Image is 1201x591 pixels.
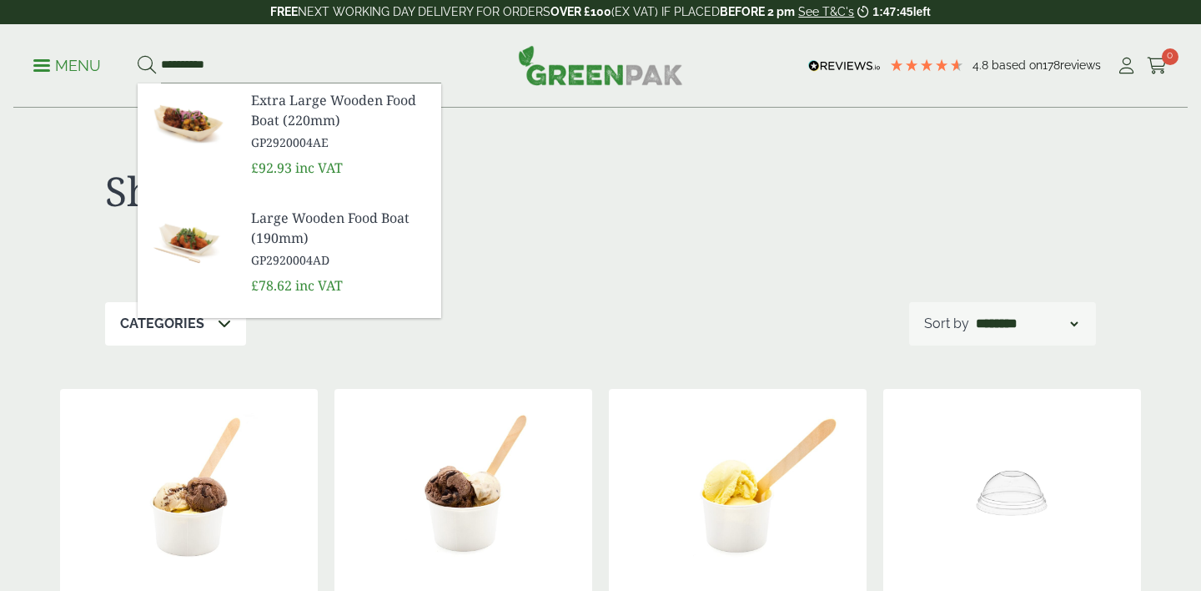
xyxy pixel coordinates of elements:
[138,83,238,164] img: GP2920004AE
[972,58,992,72] span: 4.8
[924,314,969,334] p: Sort by
[120,314,204,334] p: Categories
[808,60,881,72] img: REVIEWS.io
[720,5,795,18] strong: BEFORE 2 pm
[105,167,600,215] h1: Shop
[913,5,931,18] span: left
[138,201,238,281] img: GP2920004AD
[251,276,292,295] span: £78.62
[518,45,683,85] img: GreenPak Supplies
[1060,58,1101,72] span: reviews
[251,90,428,151] a: Extra Large Wooden Food Boat (220mm) GP2920004AE
[889,58,964,73] div: 4.78 Stars
[550,5,611,18] strong: OVER £100
[270,5,298,18] strong: FREE
[1043,58,1060,72] span: 178
[295,276,343,295] span: inc VAT
[33,56,101,76] p: Menu
[1147,58,1168,74] i: Cart
[972,314,1081,334] select: Shop order
[33,56,101,73] a: Menu
[251,251,428,269] span: GP2920004AD
[1147,53,1168,78] a: 0
[1162,48,1178,65] span: 0
[251,208,428,269] a: Large Wooden Food Boat (190mm) GP2920004AD
[251,134,428,151] span: GP2920004AE
[872,5,912,18] span: 1:47:45
[1116,58,1137,74] i: My Account
[251,159,292,177] span: £92.93
[251,90,428,130] span: Extra Large Wooden Food Boat (220mm)
[295,159,343,177] span: inc VAT
[798,5,854,18] a: See T&C's
[992,58,1043,72] span: Based on
[251,208,428,248] span: Large Wooden Food Boat (190mm)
